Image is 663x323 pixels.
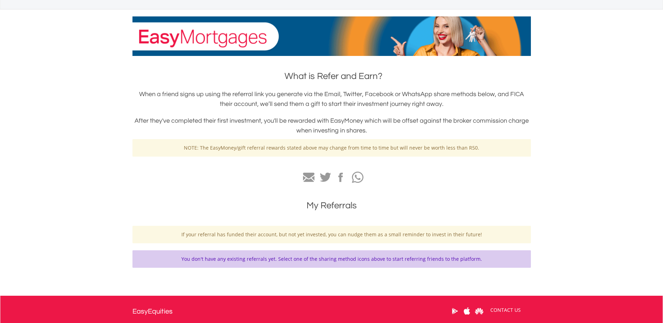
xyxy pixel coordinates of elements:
[132,199,531,212] h1: My Referrals
[473,300,485,322] a: Huawei
[132,89,531,109] h3: When a friend signs up using the referral link you generate via the Email, Twitter, Facebook or W...
[132,116,531,136] h3: After they've completed their first investment, you'll be rewarded with EasyMoney which will be o...
[132,250,531,268] div: You don't have any existing referrals yet. Select one of the sharing method icons above to start ...
[284,72,382,81] span: What is Refer and Earn?
[461,300,473,322] a: Apple
[138,231,526,238] p: If your referral has funded their account, but not yet invested, you can nudge them as a small re...
[485,300,526,320] a: CONTACT US
[449,300,461,322] a: Google Play
[132,16,531,56] img: EasyMortage Promotion Banner
[138,144,526,151] p: NOTE: The EasyMoney/gift referral rewards stated above may change from time to time but will neve...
